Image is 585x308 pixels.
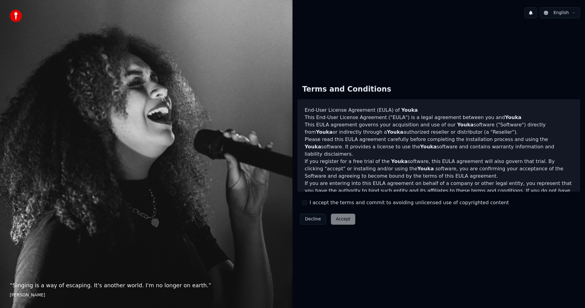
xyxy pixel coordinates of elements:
[10,10,22,22] img: youka
[297,80,396,99] div: Terms and Conditions
[305,121,573,136] p: This EULA agreement governs your acquisition and use of our software ("Software") directly from o...
[310,199,509,206] label: I accept the terms and commit to avoiding unlicensed use of copyrighted content
[457,122,473,128] span: Youka
[300,214,326,225] button: Decline
[420,144,437,150] span: Youka
[10,281,283,290] p: “ Singing is a way of escaping. It's another world. I'm no longer on earth. ”
[10,292,283,298] footer: [PERSON_NAME]
[305,144,321,150] span: Youka
[305,114,573,121] p: This End-User License Agreement ("EULA") is a legal agreement between you and
[417,166,434,172] span: Youka
[316,129,332,135] span: Youka
[305,180,573,209] p: If you are entering into this EULA agreement on behalf of a company or other legal entity, you re...
[391,158,408,164] span: Youka
[401,107,418,113] span: Youka
[305,158,573,180] p: If you register for a free trial of the software, this EULA agreement will also govern that trial...
[305,107,573,114] h3: End-User License Agreement (EULA) of
[387,129,403,135] span: Youka
[305,136,573,158] p: Please read this EULA agreement carefully before completing the installation process and using th...
[505,114,521,120] span: Youka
